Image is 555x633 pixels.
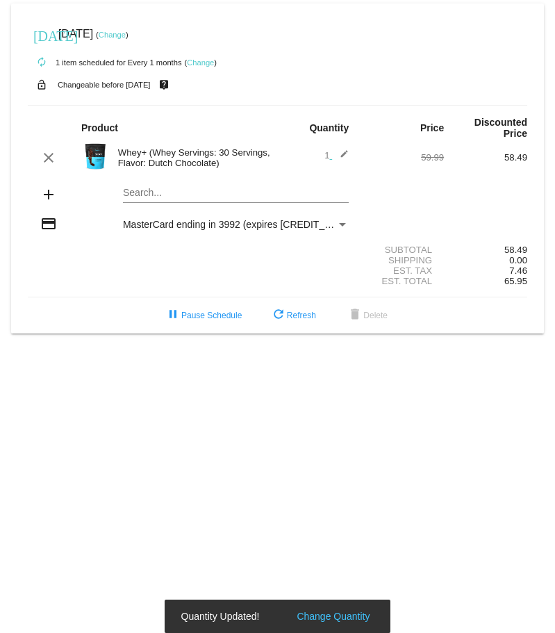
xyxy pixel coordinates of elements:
[28,58,182,67] small: 1 item scheduled for Every 1 months
[165,307,181,324] mat-icon: pause
[154,303,253,328] button: Pause Schedule
[99,31,126,39] a: Change
[332,149,349,166] mat-icon: edit
[123,219,388,230] span: MasterCard ending in 3992 (expires [CREDIT_CARD_DATA])
[347,311,388,320] span: Delete
[123,219,349,230] mat-select: Payment Method
[33,54,50,71] mat-icon: autorenew
[111,147,278,168] div: Whey+ (Whey Servings: 30 Servings, Flavor: Dutch Chocolate)
[40,149,57,166] mat-icon: clear
[40,186,57,203] mat-icon: add
[81,122,118,133] strong: Product
[361,255,444,265] div: Shipping
[324,150,349,161] span: 1
[33,76,50,94] mat-icon: lock_open
[361,276,444,286] div: Est. Total
[444,152,527,163] div: 58.49
[309,122,349,133] strong: Quantity
[96,31,129,39] small: ( )
[156,76,172,94] mat-icon: live_help
[347,307,363,324] mat-icon: delete
[509,255,527,265] span: 0.00
[444,245,527,255] div: 58.49
[361,152,444,163] div: 59.99
[504,276,527,286] span: 65.95
[81,142,109,170] img: Image-1-Carousel-Whey-2lb-Dutch-Chocolate-no-badge-Transp.png
[474,117,527,139] strong: Discounted Price
[58,81,151,89] small: Changeable before [DATE]
[40,215,57,232] mat-icon: credit_card
[33,26,50,43] mat-icon: [DATE]
[292,609,374,623] button: Change Quantity
[509,265,527,276] span: 7.46
[165,311,242,320] span: Pause Schedule
[336,303,399,328] button: Delete
[270,307,287,324] mat-icon: refresh
[420,122,444,133] strong: Price
[184,58,217,67] small: ( )
[270,311,316,320] span: Refresh
[361,245,444,255] div: Subtotal
[361,265,444,276] div: Est. Tax
[187,58,214,67] a: Change
[181,609,374,623] simple-snack-bar: Quantity Updated!
[123,188,349,199] input: Search...
[259,303,327,328] button: Refresh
